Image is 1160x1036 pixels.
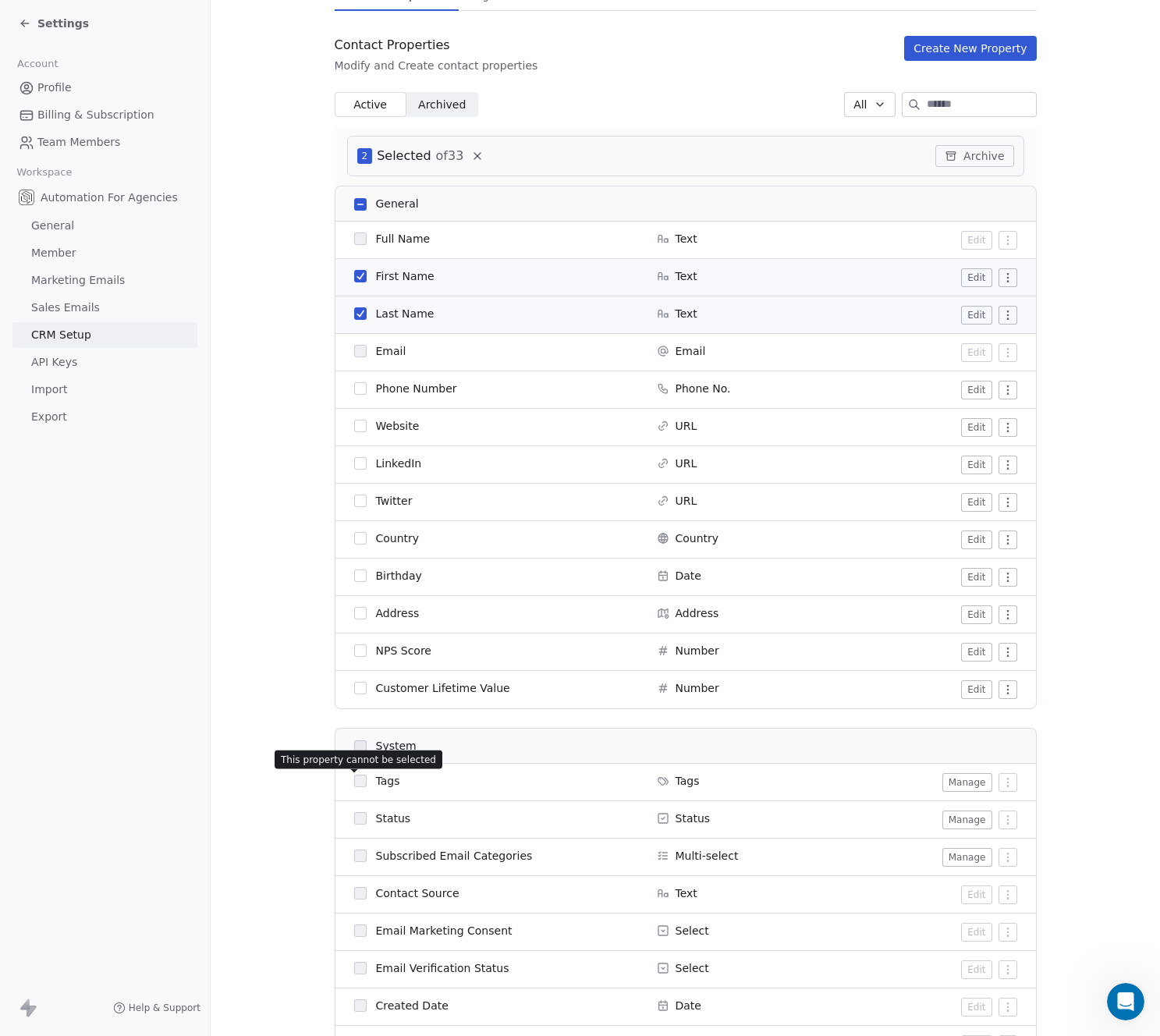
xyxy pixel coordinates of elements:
a: Settings [19,16,89,31]
span: Selected [377,147,431,165]
button: Edit [961,231,991,250]
span: API Keys [31,354,77,371]
button: Manage [942,848,992,867]
h1: [PERSON_NAME] [76,8,177,20]
span: Marketing Emails [31,272,125,289]
span: Text [676,268,697,284]
span: First Name [376,268,435,284]
span: Tags [376,773,400,789]
button: Edit [961,418,991,437]
div: Harinder says… [12,44,300,456]
span: Archived [418,97,466,113]
span: General [376,196,419,212]
span: URL [676,456,697,471]
span: Select [676,960,709,976]
span: Email Verification Status [376,960,509,976]
button: Manage [942,811,992,829]
a: Import [12,377,197,403]
span: Twitter [376,493,413,509]
span: Select [676,923,709,938]
a: General [12,213,197,239]
span: CRM Setup [31,327,91,343]
div: This way, each business/domain has its own clean setup and the workflows will point to the right ... [25,374,243,420]
div: In Swipe One, each workspace is tied to its own brand and domain, so the AI and workflows will st... [25,123,243,184]
li: Go to and add your new company details. ​ [37,246,243,318]
a: Marketing Emails [12,268,197,293]
button: Edit [961,530,991,549]
span: Status [676,811,711,826]
span: Tags [676,773,700,789]
span: Subscribed Email Categories [376,848,533,864]
button: Upload attachment [24,511,37,523]
span: Text [676,306,697,321]
button: Start recording [99,511,112,523]
span: Full Name [376,231,431,247]
a: Billing & Subscription [12,102,197,128]
a: Help & Support [113,1002,200,1014]
button: go back [10,6,40,36]
button: Edit [961,456,991,474]
p: Active 1h ago [76,20,145,35]
span: Email Marketing Consent [376,923,513,938]
div: [PERSON_NAME] • 7h ago [25,432,147,442]
button: Edit [961,998,991,1016]
span: Phone Number [376,381,457,396]
span: Member [31,245,76,261]
button: Manage [942,773,992,792]
span: Billing & Subscription [37,107,154,123]
span: System [376,738,417,754]
span: 2 [357,148,373,164]
a: API Keys [12,349,197,375]
div: The best way forward is to set up a fresh workspace for your new business. [25,192,243,222]
button: Archive [935,145,1013,167]
span: Last Name [376,306,435,321]
span: Number [676,680,719,696]
button: Edit [961,306,991,325]
span: URL [676,418,697,434]
span: Account [10,52,65,76]
span: NPS Score [376,643,431,658]
div: Modify and Create contact properties [335,58,538,73]
span: Phone No. [676,381,731,396]
span: General [31,218,74,234]
button: Edit [961,680,991,699]
span: LinkedIn [376,456,422,471]
button: Gif picker [74,511,87,523]
span: Country [676,530,719,546]
span: Country [376,530,420,546]
div: Thanks! [243,467,287,482]
div: Close [274,6,302,34]
span: Website [376,418,420,434]
a: Member [12,240,197,266]
span: Team Members [37,134,120,151]
span: Multi-select [676,848,739,864]
span: Settings [37,16,89,31]
span: Help & Support [129,1002,200,1014]
span: Import [31,381,67,398]
a: Profile [12,75,197,101]
span: This property cannot be selected [281,754,436,766]
button: Edit [961,493,991,512]
span: of 33 [436,147,464,165]
button: Edit [961,343,991,362]
div: The reason it’s pulling in the Built By domain is because you reused that workspace and just swap... [12,44,256,428]
span: URL [676,493,697,509]
div: The reason it’s pulling in the Built By domain is because you reused that workspace and just swap... [25,54,243,115]
span: Profile [37,80,72,96]
a: Sales Emails [12,295,197,321]
button: Edit [961,885,991,904]
span: Text [676,885,697,901]
button: Edit [961,960,991,979]
li: In that workspace, go to and connect your new domain [37,322,243,366]
span: Automation For Agencies [41,190,178,205]
button: Emoji picker [49,511,62,523]
span: Status [376,811,411,826]
button: Edit [961,568,991,587]
button: Send a message… [268,505,293,530]
button: Create New Property [904,36,1036,61]
button: Home [244,6,274,36]
span: Customer Lifetime Value [376,680,510,696]
button: Edit [961,381,991,399]
a: CRM Setup [12,322,197,348]
iframe: To enrich screen reader interactions, please activate Accessibility in Grammarly extension settings [1107,983,1144,1020]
